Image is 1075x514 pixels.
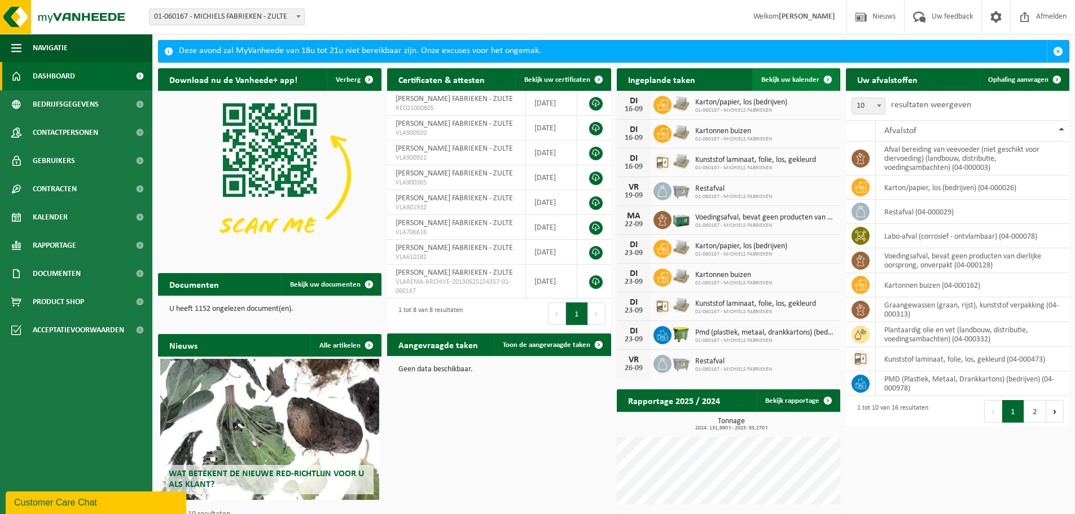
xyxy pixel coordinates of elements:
[33,260,81,288] span: Documenten
[876,297,1069,322] td: graangewassen (graan, rijst), kunststof verpakking (04-000313)
[393,301,463,326] div: 1 tot 8 van 8 resultaten
[622,212,645,221] div: MA
[33,288,84,316] span: Product Shop
[33,175,77,203] span: Contracten
[33,147,75,175] span: Gebruikers
[526,215,577,240] td: [DATE]
[396,129,517,138] span: VLA900920
[33,203,68,231] span: Kalender
[876,371,1069,396] td: PMD (Plastiek, Metaal, Drankkartons) (bedrijven) (04-000978)
[33,316,124,344] span: Acceptatievoorwaarden
[695,357,772,366] span: Restafval
[695,165,816,172] span: 01-060167 - MICHIELS FABRIEKEN
[548,302,566,325] button: Previous
[876,273,1069,297] td: kartonnen buizen (04-000162)
[617,389,731,411] h2: Rapportage 2025 / 2024
[622,278,645,286] div: 23-09
[852,98,885,115] span: 10
[1046,400,1064,423] button: Next
[33,118,98,147] span: Contactpersonen
[756,389,839,412] a: Bekijk rapportage
[622,163,645,171] div: 16-09
[336,76,361,84] span: Verberg
[6,489,188,514] iframe: chat widget
[33,34,68,62] span: Navigatie
[622,298,645,307] div: DI
[891,100,971,109] label: resultaten weergeven
[672,181,691,200] img: WB-2500-GAL-GY-01
[396,244,513,252] span: [PERSON_NAME] FABRIEKEN - ZULTE
[622,125,645,134] div: DI
[622,134,645,142] div: 16-09
[290,281,361,288] span: Bekijk uw documenten
[622,183,645,192] div: VR
[695,251,787,258] span: 01-060167 - MICHIELS FABRIEKEN
[150,9,304,25] span: 01-060167 - MICHIELS FABRIEKEN - ZULTE
[695,366,772,373] span: 01-060167 - MICHIELS FABRIEKEN
[622,418,840,431] h3: Tonnage
[761,76,819,84] span: Bekijk uw kalender
[876,142,1069,175] td: afval bereiding van veevoeder (niet geschikt voor diervoeding) (landbouw, distributie, voedingsam...
[396,144,513,153] span: [PERSON_NAME] FABRIEKEN - ZULTE
[158,273,230,295] h2: Documenten
[149,8,305,25] span: 01-060167 - MICHIELS FABRIEKEN - ZULTE
[622,240,645,249] div: DI
[169,469,364,489] span: Wat betekent de nieuwe RED-richtlijn voor u als klant?
[672,238,691,257] img: LP-PA-00000-WDN-11
[672,267,691,286] img: LP-PA-00000-WDN-11
[396,178,517,187] span: VLA900365
[695,222,835,229] span: 01-060167 - MICHIELS FABRIEKEN
[695,107,787,114] span: 01-060167 - MICHIELS FABRIEKEN
[695,271,772,280] span: Kartonnen buizen
[566,302,588,325] button: 1
[876,175,1069,200] td: karton/papier, los (bedrijven) (04-000026)
[396,219,513,227] span: [PERSON_NAME] FABRIEKEN - ZULTE
[396,269,513,277] span: [PERSON_NAME] FABRIEKEN - ZULTE
[876,248,1069,273] td: voedingsafval, bevat geen producten van dierlijke oorsprong, onverpakt (04-000128)
[672,152,691,171] img: LP-PA-00000-WDN-11
[695,156,816,165] span: Kunststof laminaat, folie, los, gekleurd
[160,359,379,500] a: Wat betekent de nieuwe RED-richtlijn voor u als klant?
[852,399,928,424] div: 1 tot 10 van 16 resultaten
[622,327,645,336] div: DI
[695,300,816,309] span: Kunststof laminaat, folie, los, gekleurd
[622,221,645,229] div: 22-09
[515,68,610,91] a: Bekijk uw certificaten
[396,104,517,113] span: RED25000805
[622,249,645,257] div: 23-09
[387,333,489,355] h2: Aangevraagde taken
[396,153,517,162] span: VLA900921
[695,309,816,315] span: 01-060167 - MICHIELS FABRIEKEN
[526,190,577,215] td: [DATE]
[622,269,645,278] div: DI
[876,224,1069,248] td: labo-afval (corrosief - ontvlambaar) (04-000078)
[396,203,517,212] span: VLA901932
[310,334,380,357] a: Alle artikelen
[672,123,691,142] img: LP-PA-00000-WDN-11
[622,364,645,372] div: 26-09
[852,98,885,114] span: 10
[695,194,772,200] span: 01-060167 - MICHIELS FABRIEKEN
[387,68,496,90] h2: Certificaten & attesten
[398,366,599,374] p: Geen data beschikbaar.
[526,116,577,140] td: [DATE]
[876,347,1069,371] td: kunststof laminaat, folie, los, gekleurd (04-000473)
[33,62,75,90] span: Dashboard
[846,68,929,90] h2: Uw afvalstoffen
[33,90,99,118] span: Bedrijfsgegevens
[672,94,691,113] img: LP-PA-00000-WDN-11
[526,240,577,265] td: [DATE]
[396,120,513,128] span: [PERSON_NAME] FABRIEKEN - ZULTE
[158,91,381,258] img: Download de VHEPlus App
[158,334,209,356] h2: Nieuws
[622,425,840,431] span: 2024: 131,990 t - 2025: 93,270 t
[695,337,835,344] span: 01-060167 - MICHIELS FABRIEKEN
[876,322,1069,347] td: plantaardig olie en vet (landbouw, distributie, voedingsambachten) (04-000332)
[672,296,691,315] img: LP-PA-00000-WDN-11
[695,213,835,222] span: Voedingsafval, bevat geen producten van dierlijke oorsprong, onverpakt
[526,165,577,190] td: [DATE]
[984,400,1002,423] button: Previous
[1024,400,1046,423] button: 2
[622,154,645,163] div: DI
